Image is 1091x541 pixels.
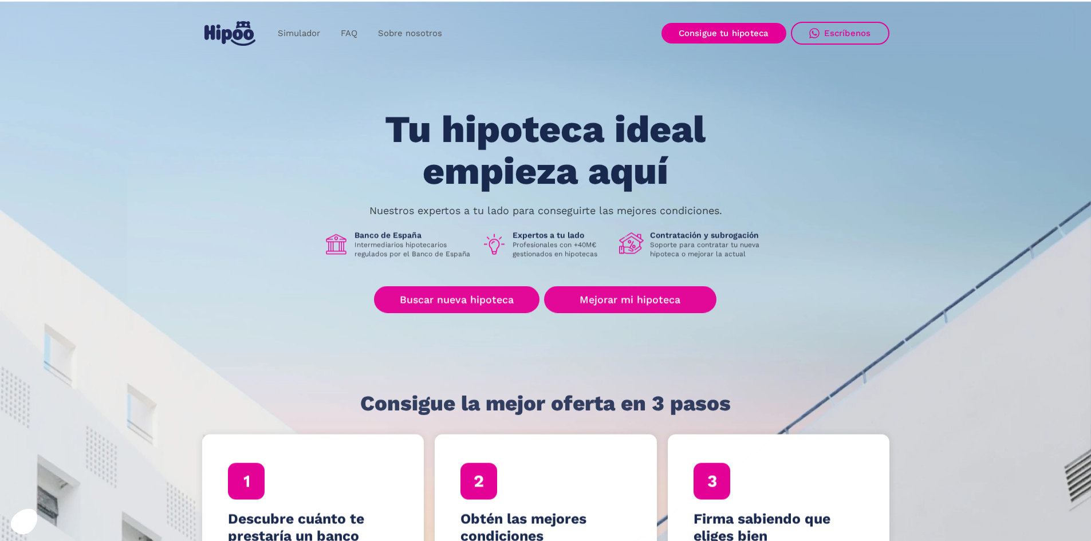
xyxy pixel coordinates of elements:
h1: Tu hipoteca ideal empieza aquí [328,109,762,192]
a: FAQ [330,22,368,45]
p: Profesionales con +40M€ gestionados en hipotecas [513,240,610,259]
h1: Banco de España [355,230,472,240]
a: home [202,17,258,50]
a: Buscar nueva hipoteca [374,286,539,313]
a: Sobre nosotros [368,22,452,45]
p: Nuestros expertos a tu lado para conseguirte las mejores condiciones. [369,206,722,215]
a: Mejorar mi hipoteca [544,286,716,313]
p: Intermediarios hipotecarios regulados por el Banco de España [355,240,472,259]
h1: Contratación y subrogación [650,230,768,240]
a: Simulador [267,22,330,45]
a: Escríbenos [791,22,889,45]
p: Soporte para contratar tu nueva hipoteca o mejorar la actual [650,240,768,259]
h1: Expertos a tu lado [513,230,610,240]
div: Escríbenos [824,28,871,38]
h1: Consigue la mejor oferta en 3 pasos [360,392,731,415]
a: Consigue tu hipoteca [661,23,786,44]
